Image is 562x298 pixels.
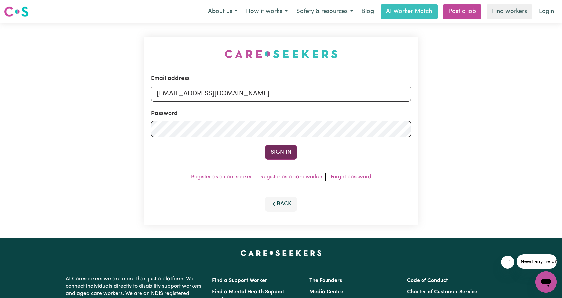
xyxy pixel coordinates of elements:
[535,271,557,293] iframe: Button to launch messaging window
[535,4,558,19] a: Login
[191,174,252,180] a: Register as a care seeker
[204,5,242,19] button: About us
[4,4,29,19] a: Careseekers logo
[265,145,297,160] button: Sign In
[265,197,297,211] button: Back
[242,5,292,19] button: How it works
[4,5,40,10] span: Need any help?
[309,289,343,295] a: Media Centre
[357,4,378,19] a: Blog
[381,4,438,19] a: AI Worker Match
[407,289,477,295] a: Charter of Customer Service
[260,174,323,180] a: Register as a care worker
[151,74,190,83] label: Email address
[151,110,178,118] label: Password
[4,6,29,18] img: Careseekers logo
[407,278,448,283] a: Code of Conduct
[212,278,267,283] a: Find a Support Worker
[443,4,481,19] a: Post a job
[487,4,532,19] a: Find workers
[151,86,411,102] input: Email address
[517,254,557,269] iframe: Message from company
[241,250,322,256] a: Careseekers home page
[501,256,514,269] iframe: Close message
[292,5,357,19] button: Safety & resources
[331,174,371,180] a: Forgot password
[309,278,342,283] a: The Founders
